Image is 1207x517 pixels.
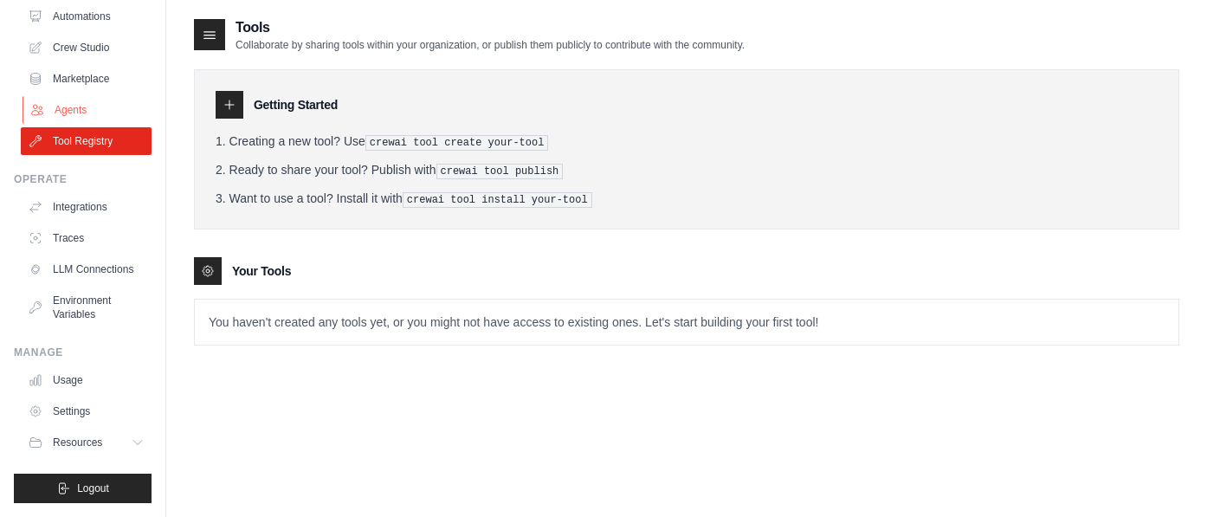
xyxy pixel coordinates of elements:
[21,3,152,30] a: Automations
[21,127,152,155] a: Tool Registry
[236,17,745,38] h2: Tools
[21,34,152,61] a: Crew Studio
[436,164,564,179] pre: crewai tool publish
[21,366,152,394] a: Usage
[216,132,1158,151] li: Creating a new tool? Use
[195,300,1178,345] p: You haven't created any tools yet, or you might not have access to existing ones. Let's start bui...
[21,65,152,93] a: Marketplace
[236,38,745,52] p: Collaborate by sharing tools within your organization, or publish them publicly to contribute wit...
[216,190,1158,208] li: Want to use a tool? Install it with
[365,135,549,151] pre: crewai tool create your-tool
[21,397,152,425] a: Settings
[21,429,152,456] button: Resources
[77,481,109,495] span: Logout
[53,436,102,449] span: Resources
[254,96,338,113] h3: Getting Started
[21,287,152,328] a: Environment Variables
[14,172,152,186] div: Operate
[14,474,152,503] button: Logout
[14,346,152,359] div: Manage
[21,224,152,252] a: Traces
[403,192,592,208] pre: crewai tool install your-tool
[21,193,152,221] a: Integrations
[21,255,152,283] a: LLM Connections
[232,262,291,280] h3: Your Tools
[216,161,1158,179] li: Ready to share your tool? Publish with
[23,96,153,124] a: Agents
